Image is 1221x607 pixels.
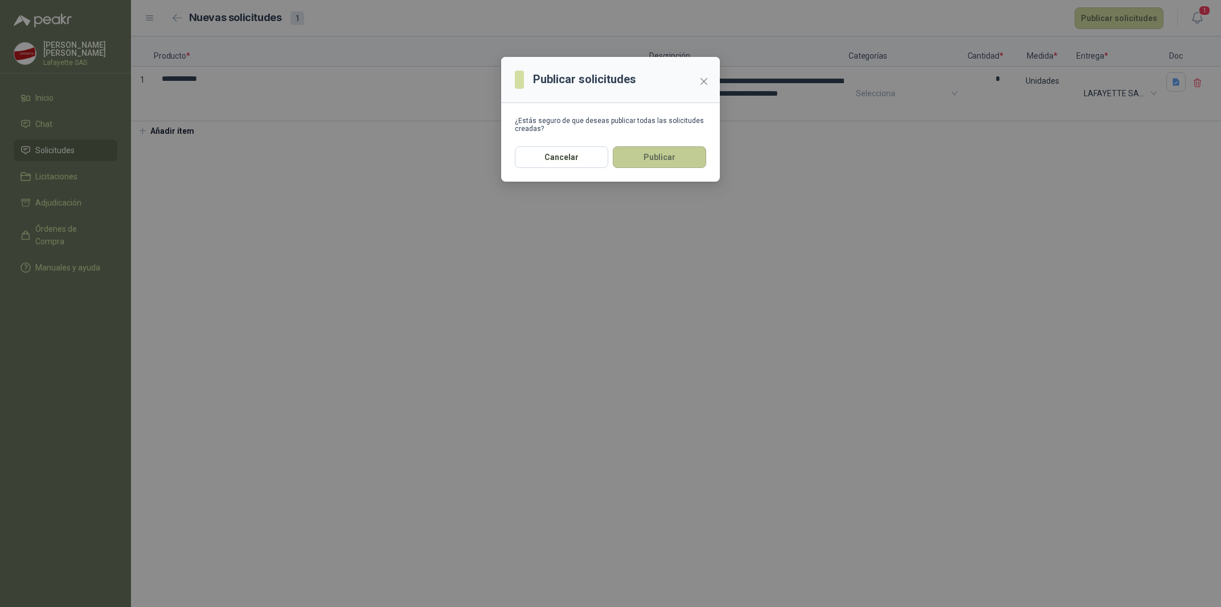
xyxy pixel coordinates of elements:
div: ¿Estás seguro de que deseas publicar todas las solicitudes creadas? [515,117,706,133]
button: Cancelar [515,146,608,168]
span: close [699,77,708,86]
button: Close [695,72,713,91]
button: Publicar [613,146,706,168]
h3: Publicar solicitudes [533,71,636,88]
